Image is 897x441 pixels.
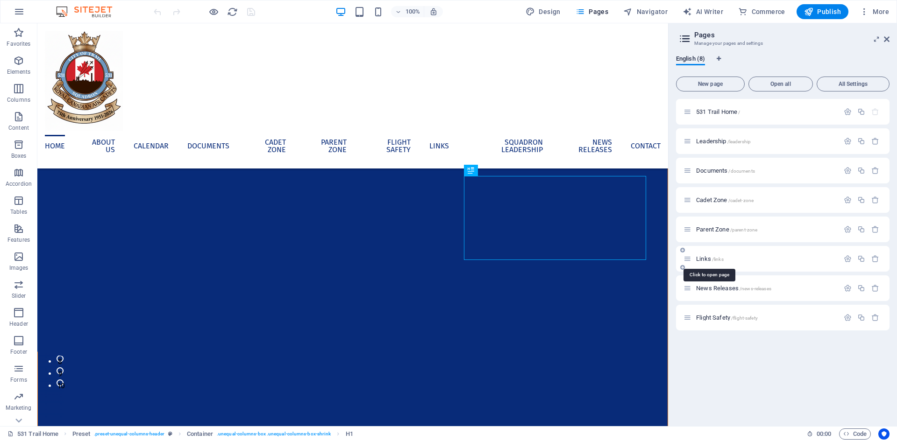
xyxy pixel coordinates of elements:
[871,284,879,292] div: Remove
[871,108,879,116] div: The startpage cannot be deleted
[878,428,890,440] button: Usercentrics
[6,404,31,412] p: Marketing
[405,6,420,17] h6: 100%
[227,7,238,17] i: Reload page
[19,344,26,351] button: 9
[696,314,758,321] span: Click to open page
[679,4,727,19] button: AI Writer
[871,167,879,175] div: Remove
[623,7,668,16] span: Navigator
[10,376,27,384] p: Forms
[7,40,30,48] p: Favorites
[734,4,789,19] button: Commerce
[676,55,890,73] div: Language Tabs
[871,314,879,322] div: Remove
[696,108,740,115] span: Click to open page
[693,226,839,232] div: Parent Zone/parent-zone
[693,168,839,174] div: Documents/documents
[693,256,839,262] div: Links/links
[693,285,839,291] div: News Releases/news-releases
[844,167,852,175] div: Settings
[804,7,841,16] span: Publish
[857,196,865,204] div: Duplicate
[10,208,27,216] p: Tables
[817,77,890,91] button: All Settings
[680,81,740,87] span: New page
[391,6,424,17] button: 100%
[676,53,705,66] span: English (8)
[728,198,754,203] span: /cadet-zone
[9,320,28,328] p: Header
[712,257,724,262] span: /links
[857,137,865,145] div: Duplicate
[821,81,885,87] span: All Settings
[797,4,848,19] button: Publish
[7,96,30,104] p: Columns
[8,124,29,132] p: Content
[844,314,852,322] div: Settings
[6,180,32,188] p: Accordion
[694,39,871,48] h3: Manage your pages and settings
[839,428,871,440] button: Code
[7,428,58,440] a: Click to cancel selection. Double-click to open Pages
[10,348,27,356] p: Footer
[844,225,852,233] div: Settings
[522,4,564,19] div: Design (Ctrl+Alt+Y)
[844,196,852,204] div: Settings
[823,430,825,437] span: :
[54,6,124,17] img: Editor Logo
[526,7,561,16] span: Design
[871,196,879,204] div: Remove
[572,4,612,19] button: Pages
[693,197,839,203] div: Cadet Zone/cadet-zone
[844,255,852,263] div: Settings
[429,7,438,16] i: On resize automatically adjust zoom level to fit chosen device.
[696,138,751,145] span: Click to open page
[871,255,879,263] div: Remove
[168,431,172,436] i: This element is a customizable preset
[740,286,771,291] span: /news-releases
[807,428,832,440] h6: Session time
[696,167,755,174] span: Click to open page
[7,236,30,244] p: Features
[857,108,865,116] div: Duplicate
[693,109,839,115] div: 531 Trail Home/
[693,138,839,144] div: Leadership/leadership
[522,4,564,19] button: Design
[227,6,238,17] button: reload
[676,77,745,91] button: New page
[738,7,785,16] span: Commerce
[72,428,353,440] nav: breadcrumb
[619,4,671,19] button: Navigator
[731,315,758,321] span: /flight-safety
[9,264,28,272] p: Images
[857,167,865,175] div: Duplicate
[12,292,26,300] p: Slider
[856,4,893,19] button: More
[72,428,91,440] span: Click to select. Double-click to edit
[860,7,889,16] span: More
[19,332,26,339] button: 8
[683,7,723,16] span: AI Writer
[843,428,867,440] span: Code
[696,226,757,233] span: Click to open page
[730,227,758,232] span: /parent-zone
[728,168,755,174] span: /documents
[696,255,724,262] span: Links
[94,428,164,440] span: . preset-unequal-columns-header
[817,428,831,440] span: 00 00
[753,81,809,87] span: Open all
[844,108,852,116] div: Settings
[857,225,865,233] div: Duplicate
[857,314,865,322] div: Duplicate
[727,139,751,144] span: /leadership
[844,137,852,145] div: Settings
[696,196,754,203] span: Click to open page
[19,356,26,363] button: 10
[11,152,27,160] p: Boxes
[346,428,353,440] span: Click to select. Double-click to edit
[217,428,331,440] span: . unequal-columns-box .unequal-columns-box-shrink
[857,255,865,263] div: Duplicate
[208,6,219,17] button: Click here to leave preview mode and continue editing
[7,68,31,76] p: Elements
